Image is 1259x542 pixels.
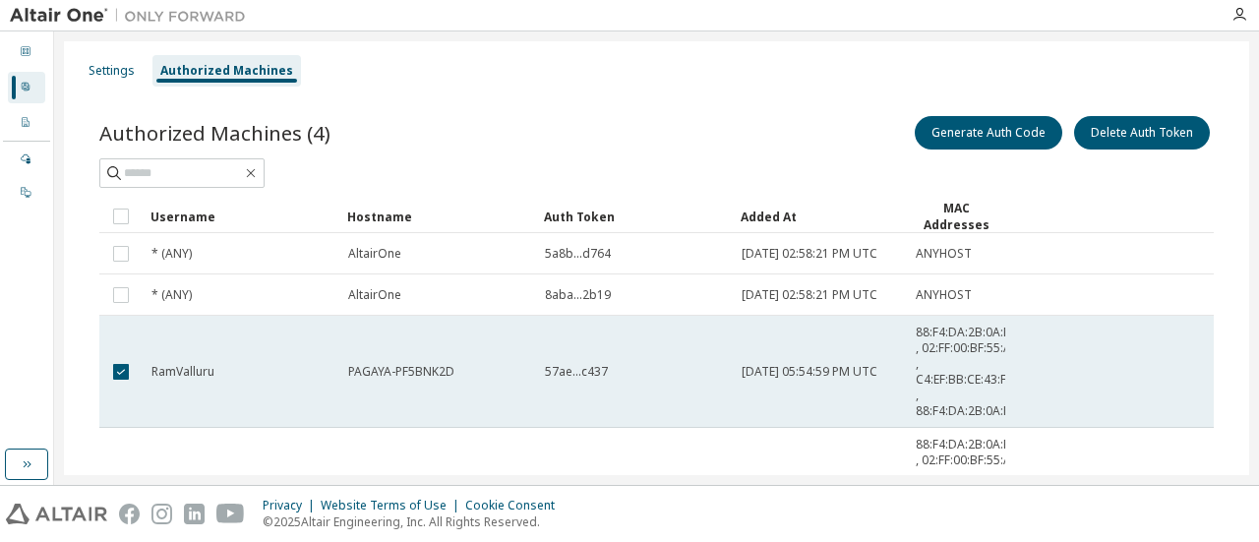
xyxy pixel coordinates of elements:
[151,246,192,262] span: * (ANY)
[348,364,454,380] span: PAGAYA-PF5BNK2D
[151,287,192,303] span: * (ANY)
[8,107,45,139] div: Company Profile
[263,513,567,530] p: © 2025 Altair Engineering, Inc. All Rights Reserved.
[151,504,172,524] img: instagram.svg
[742,287,877,303] span: [DATE] 02:58:21 PM UTC
[263,498,321,513] div: Privacy
[915,116,1062,150] button: Generate Auth Code
[119,504,140,524] img: facebook.svg
[545,364,608,380] span: 57ae...c437
[150,201,331,232] div: Username
[916,246,972,262] span: ANYHOST
[89,63,135,79] div: Settings
[916,287,972,303] span: ANYHOST
[151,364,214,380] span: RamValluru
[348,246,401,262] span: AltairOne
[184,504,205,524] img: linkedin.svg
[160,63,293,79] div: Authorized Machines
[916,437,1018,531] span: 88:F4:DA:2B:0A:ED , 02:FF:00:BF:55:A3 , C4:EF:BB:CE:43:F6 , 88:F4:DA:2B:0A:F1
[1074,116,1210,150] button: Delete Auth Token
[99,119,330,147] span: Authorized Machines (4)
[216,504,245,524] img: youtube.svg
[545,287,611,303] span: 8aba...2b19
[742,364,877,380] span: [DATE] 05:54:59 PM UTC
[8,177,45,209] div: On Prem
[545,246,611,262] span: 5a8b...d764
[347,201,528,232] div: Hostname
[348,287,401,303] span: AltairOne
[8,36,45,68] div: Dashboard
[8,144,45,175] div: Managed
[321,498,465,513] div: Website Terms of Use
[6,504,107,524] img: altair_logo.svg
[10,6,256,26] img: Altair One
[741,201,899,232] div: Added At
[916,325,1018,419] span: 88:F4:DA:2B:0A:ED , 02:FF:00:BF:55:A3 , C4:EF:BB:CE:43:F6 , 88:F4:DA:2B:0A:F1
[915,200,997,233] div: MAC Addresses
[742,246,877,262] span: [DATE] 02:58:21 PM UTC
[8,72,45,103] div: User Profile
[465,498,567,513] div: Cookie Consent
[544,201,725,232] div: Auth Token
